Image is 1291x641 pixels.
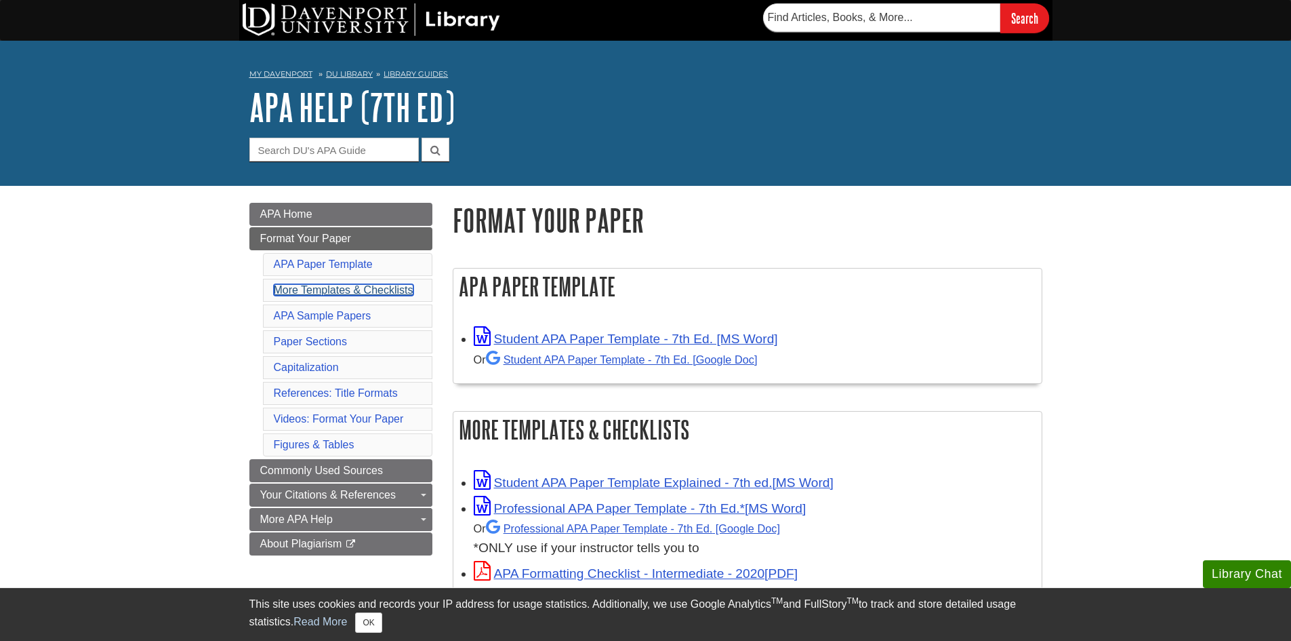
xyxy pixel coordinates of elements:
[345,540,356,549] i: This link opens in a new window
[260,489,396,501] span: Your Citations & References
[249,596,1042,633] div: This site uses cookies and records your IP address for usage statistics. Additionally, we use Goo...
[274,362,339,373] a: Capitalization
[474,584,1035,604] div: For 1st & 2nd year classes
[274,413,404,425] a: Videos: Format Your Paper
[249,508,432,531] a: More APA Help
[249,203,432,226] a: APA Home
[763,3,1000,32] input: Find Articles, Books, & More...
[249,86,455,128] a: APA Help (7th Ed)
[771,596,783,606] sup: TM
[260,465,383,476] span: Commonly Used Sources
[474,522,780,535] small: Or
[249,203,432,556] div: Guide Page Menu
[1000,3,1049,33] input: Search
[293,616,347,627] a: Read More
[474,475,834,490] a: Link opens in new window
[274,439,354,450] a: Figures & Tables
[260,513,333,525] span: More APA Help
[486,353,758,366] a: Student APA Paper Template - 7th Ed. [Google Doc]
[384,69,448,79] a: Library Guides
[249,459,432,482] a: Commonly Used Sources
[249,69,312,80] a: My Davenport
[453,203,1042,237] h1: Format Your Paper
[474,501,806,516] a: Link opens in new window
[453,412,1042,448] h2: More Templates & Checklists
[274,336,348,347] a: Paper Sections
[453,269,1042,305] h2: APA Paper Template
[474,566,798,581] a: Link opens in new window
[274,310,371,322] a: APA Sample Papers
[474,353,758,366] small: Or
[243,3,500,36] img: DU Library
[249,65,1042,87] nav: breadcrumb
[260,208,312,220] span: APA Home
[474,518,1035,558] div: *ONLY use if your instructor tells you to
[486,522,780,535] a: Professional APA Paper Template - 7th Ed.
[249,227,432,250] a: Format Your Paper
[249,484,432,507] a: Your Citations & References
[274,284,413,296] a: More Templates & Checklists
[274,258,373,270] a: APA Paper Template
[326,69,373,79] a: DU Library
[763,3,1049,33] form: Searches DU Library's articles, books, and more
[474,332,778,346] a: Link opens in new window
[249,532,432,556] a: About Plagiarism
[260,538,342,549] span: About Plagiarism
[274,387,398,399] a: References: Title Formats
[355,613,382,633] button: Close
[249,138,419,161] input: Search DU's APA Guide
[847,596,859,606] sup: TM
[260,233,351,244] span: Format Your Paper
[1203,560,1291,588] button: Library Chat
